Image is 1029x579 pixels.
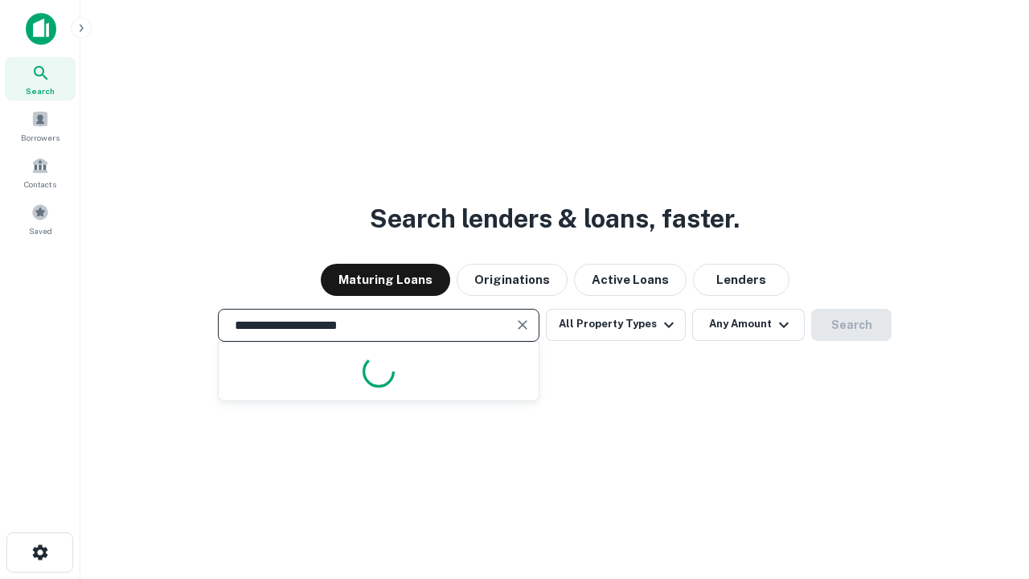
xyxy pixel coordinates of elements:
[321,264,450,296] button: Maturing Loans
[5,150,76,194] a: Contacts
[949,450,1029,528] iframe: Chat Widget
[26,84,55,97] span: Search
[5,57,76,101] a: Search
[24,178,56,191] span: Contacts
[546,309,686,341] button: All Property Types
[457,264,568,296] button: Originations
[370,199,740,238] h3: Search lenders & loans, faster.
[26,13,56,45] img: capitalize-icon.png
[693,264,789,296] button: Lenders
[5,104,76,147] a: Borrowers
[21,131,59,144] span: Borrowers
[5,197,76,240] a: Saved
[511,314,534,336] button: Clear
[692,309,805,341] button: Any Amount
[574,264,687,296] button: Active Loans
[29,224,52,237] span: Saved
